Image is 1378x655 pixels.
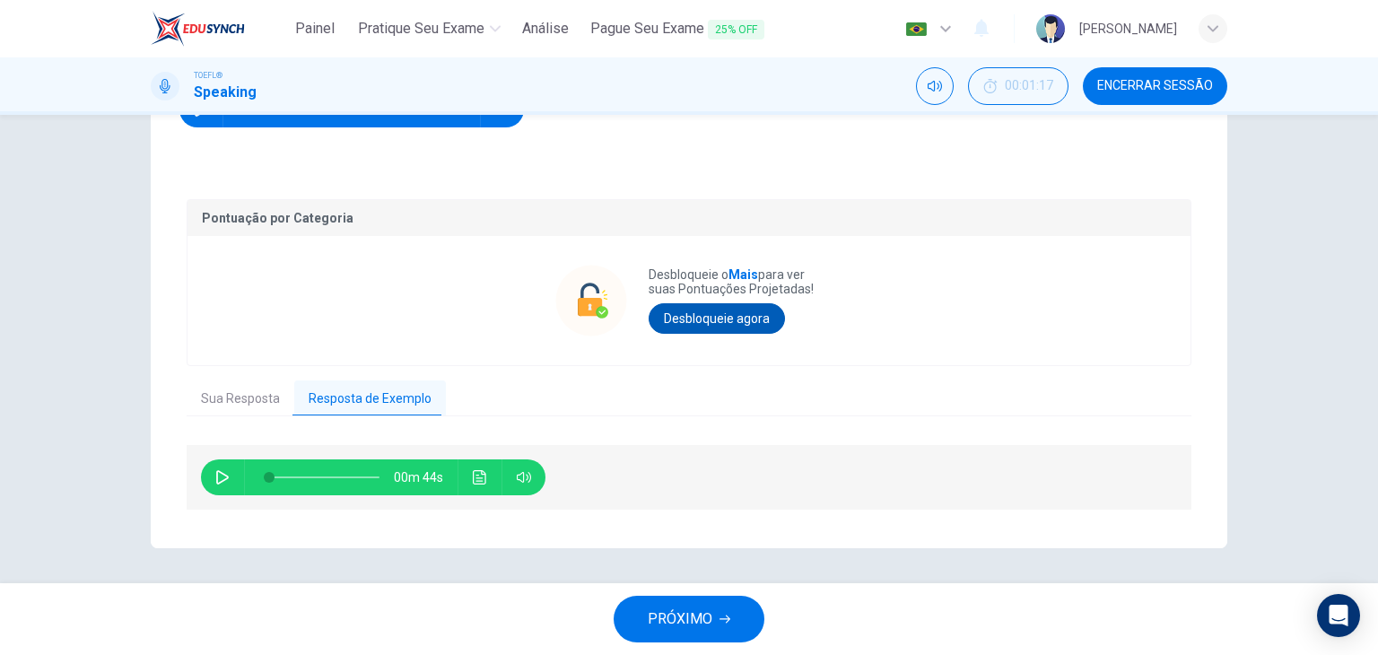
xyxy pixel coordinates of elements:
[151,11,286,47] a: EduSynch logo
[194,69,222,82] span: TOEFL®
[708,20,764,39] span: 25% OFF
[1097,79,1213,93] span: Encerrar Sessão
[1005,79,1053,93] span: 00:01:17
[1079,18,1177,39] div: [PERSON_NAME]
[194,82,257,103] h1: Speaking
[1083,67,1227,105] button: Encerrar Sessão
[202,211,1176,225] p: Pontuação por Categoria
[515,13,576,46] a: Análise
[294,380,446,418] button: Resposta de Exemplo
[522,18,569,39] span: Análise
[905,22,928,36] img: pt
[466,459,494,495] button: Clique para ver a transcrição do áudio
[187,380,1191,418] div: basic tabs example
[1317,594,1360,637] div: Open Intercom Messenger
[916,67,954,105] div: Silenciar
[187,380,294,418] button: Sua Resposta
[648,607,712,632] span: PRÓXIMO
[394,459,458,495] span: 00m 44s
[968,67,1068,105] div: Esconder
[1036,14,1065,43] img: Profile picture
[295,18,335,39] span: Painel
[649,303,785,334] button: Desbloqueie agora
[728,267,758,282] strong: Mais
[614,596,764,642] button: PRÓXIMO
[515,13,576,45] button: Análise
[590,18,764,40] span: Pague Seu Exame
[583,13,772,46] button: Pague Seu Exame25% OFF
[649,267,823,296] p: Desbloqueie o para ver suas Pontuações Projetadas!
[286,13,344,45] button: Painel
[151,11,245,47] img: EduSynch logo
[968,67,1068,105] button: 00:01:17
[351,13,508,45] button: Pratique seu exame
[358,18,484,39] span: Pratique seu exame
[286,13,344,46] a: Painel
